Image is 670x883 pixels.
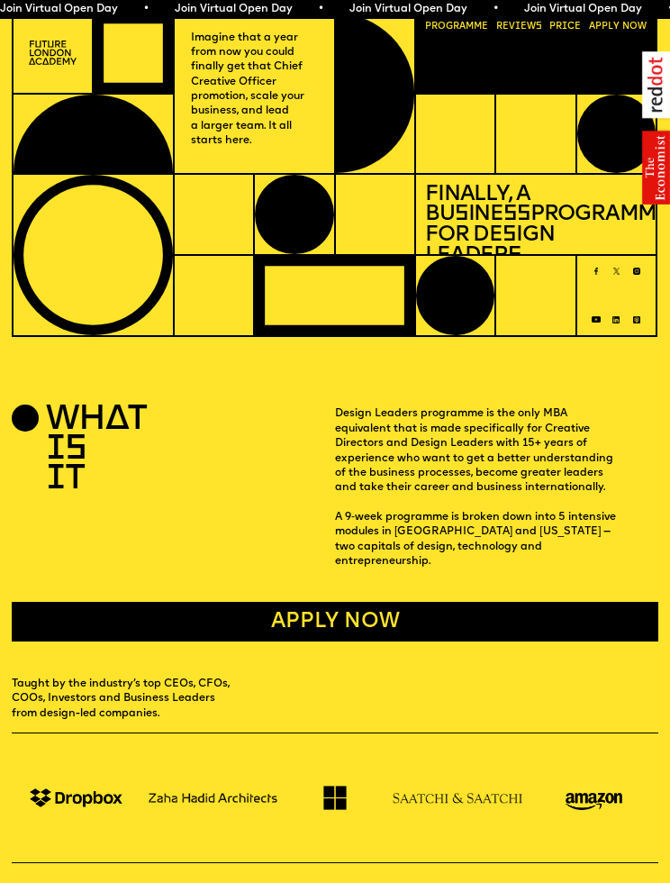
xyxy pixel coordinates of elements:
h1: Finally, a Bu ine Programme for De ign Leader [425,185,647,267]
span: s [502,224,516,246]
a: Price [545,18,585,37]
p: Imagine that a year from now you could finally get that Chief Creative Officer promotion, scale y... [191,31,317,149]
span: A [589,22,595,32]
a: Programme [421,18,493,37]
span: s [508,245,521,267]
span: ss [503,204,530,225]
span: a [459,22,466,32]
a: Apply now [12,602,658,642]
p: Design Leaders programme is the only MBA equivalent that is made specifically for Creative Direct... [335,406,658,569]
span: • [493,4,499,14]
span: • [318,4,324,14]
span: s [455,204,468,225]
h2: WHAT IS IT [46,406,100,495]
p: Taught by the industry’s top CEOs, CFOs, COOs, Investors and Business Leaders from design-led com... [12,677,233,721]
a: Reviews [492,18,547,37]
span: • [143,4,149,14]
a: Apply now [584,18,651,37]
